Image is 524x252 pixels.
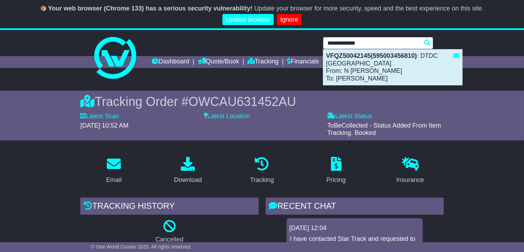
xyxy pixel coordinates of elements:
strong: VFQZ50042145(595003456810) [326,52,417,59]
a: Financials [287,56,319,68]
a: Insurance [392,154,428,187]
a: Download [169,154,206,187]
div: RECENT CHAT [266,198,444,216]
div: Tracking history [80,198,258,216]
a: Quote/Book [198,56,239,68]
div: [DATE] 12:04 [289,224,420,232]
a: Update browser [222,14,274,25]
span: [DATE] 10:52 AM [80,122,128,129]
p: Cancelled [80,236,258,244]
a: Pricing [322,154,350,187]
b: Your web browser (Chrome 133) has a serious security vulnerability! [48,5,253,12]
span: OWCAU631452AU [189,94,296,109]
a: Tracking [248,56,278,68]
div: Tracking [250,175,274,185]
a: Ignore [277,14,302,25]
div: : DTDC [GEOGRAPHIC_DATA] From: N [PERSON_NAME] To: [PERSON_NAME] [323,49,462,85]
div: Pricing [326,175,346,185]
div: Email [106,175,122,185]
p: I have contacted Star Track and requested to reschedule this for pickup [DATE]. [290,235,419,250]
label: Latest Scan [80,113,119,120]
div: Tracking Order # [80,94,444,109]
div: Download [174,175,202,185]
span: ToBeCollected - Status Added From Item Tracking. Booked [327,122,441,137]
a: Tracking [245,154,278,187]
span: © One World Courier 2025. All rights reserved. [91,244,192,250]
label: Latest Location [204,113,250,120]
span: Update your browser for more security, speed and the best experience on this site. [254,5,484,12]
a: Email [102,154,126,187]
a: Dashboard [152,56,189,68]
div: Insurance [396,175,424,185]
label: Latest Status [327,113,372,120]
